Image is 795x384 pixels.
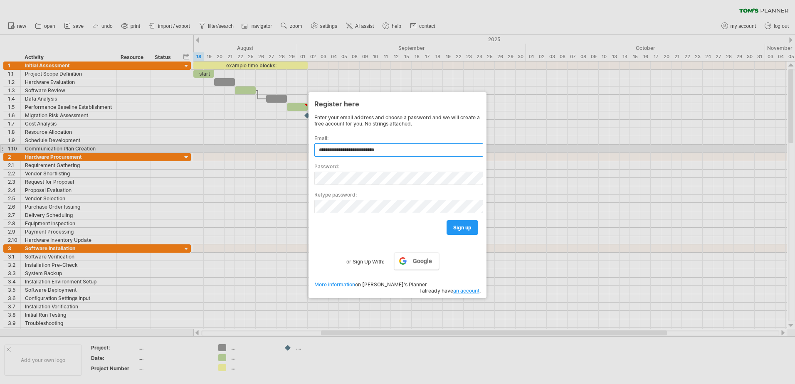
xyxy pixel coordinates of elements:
[447,220,478,235] a: sign up
[394,252,439,270] a: Google
[413,258,432,264] span: Google
[314,135,481,141] label: Email:
[314,96,481,111] div: Register here
[314,192,481,198] label: Retype password:
[453,288,479,294] a: an account
[346,252,384,266] label: or Sign Up With:
[314,114,481,127] div: Enter your email address and choose a password and we will create a free account for you. No stri...
[314,281,427,288] span: on [PERSON_NAME]'s Planner
[453,224,472,231] span: sign up
[314,281,355,288] a: More information
[420,288,481,294] span: I already have .
[314,163,481,170] label: Password:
